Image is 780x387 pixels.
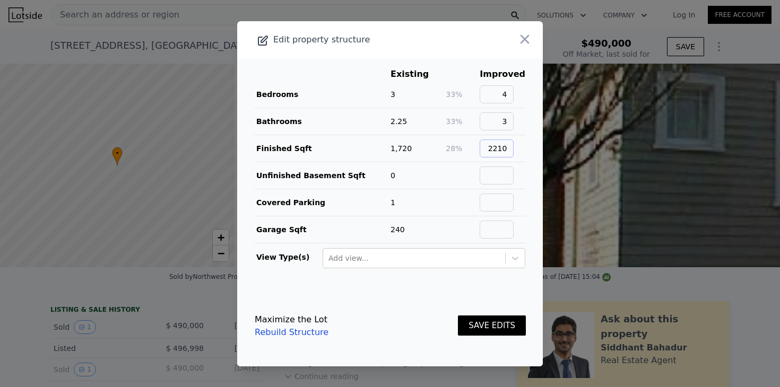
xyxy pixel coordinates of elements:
div: Maximize the Lot [255,313,328,326]
div: Edit property structure [237,32,482,47]
span: 0 [391,171,395,180]
th: Improved [479,67,526,81]
td: Unfinished Basement Sqft [254,162,390,189]
td: Bathrooms [254,108,390,135]
th: Existing [390,67,445,81]
td: Garage Sqft [254,216,390,243]
span: 33% [446,117,462,126]
td: Covered Parking [254,189,390,216]
a: Rebuild Structure [255,326,328,339]
span: 28% [446,144,462,153]
span: 1 [391,198,395,207]
td: Bedrooms [254,81,390,108]
button: SAVE EDITS [458,315,526,336]
span: 2.25 [391,117,407,126]
span: 240 [391,225,405,234]
td: View Type(s) [254,243,322,269]
span: 1,720 [391,144,412,153]
span: 33% [446,90,462,99]
span: 3 [391,90,395,99]
td: Finished Sqft [254,135,390,162]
